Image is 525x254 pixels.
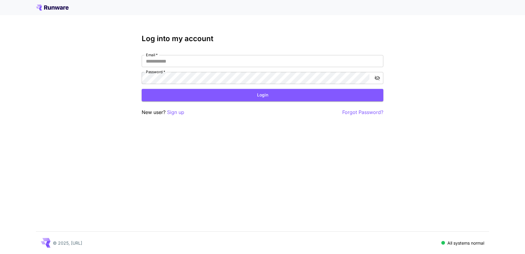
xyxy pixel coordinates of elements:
button: toggle password visibility [372,73,383,83]
button: Forgot Password? [342,109,383,116]
label: Email [146,52,158,57]
button: Login [142,89,383,101]
h3: Log into my account [142,34,383,43]
label: Password [146,69,165,74]
button: Sign up [167,109,184,116]
p: All systems normal [447,240,484,246]
p: © 2025, [URL] [53,240,82,246]
p: New user? [142,109,184,116]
